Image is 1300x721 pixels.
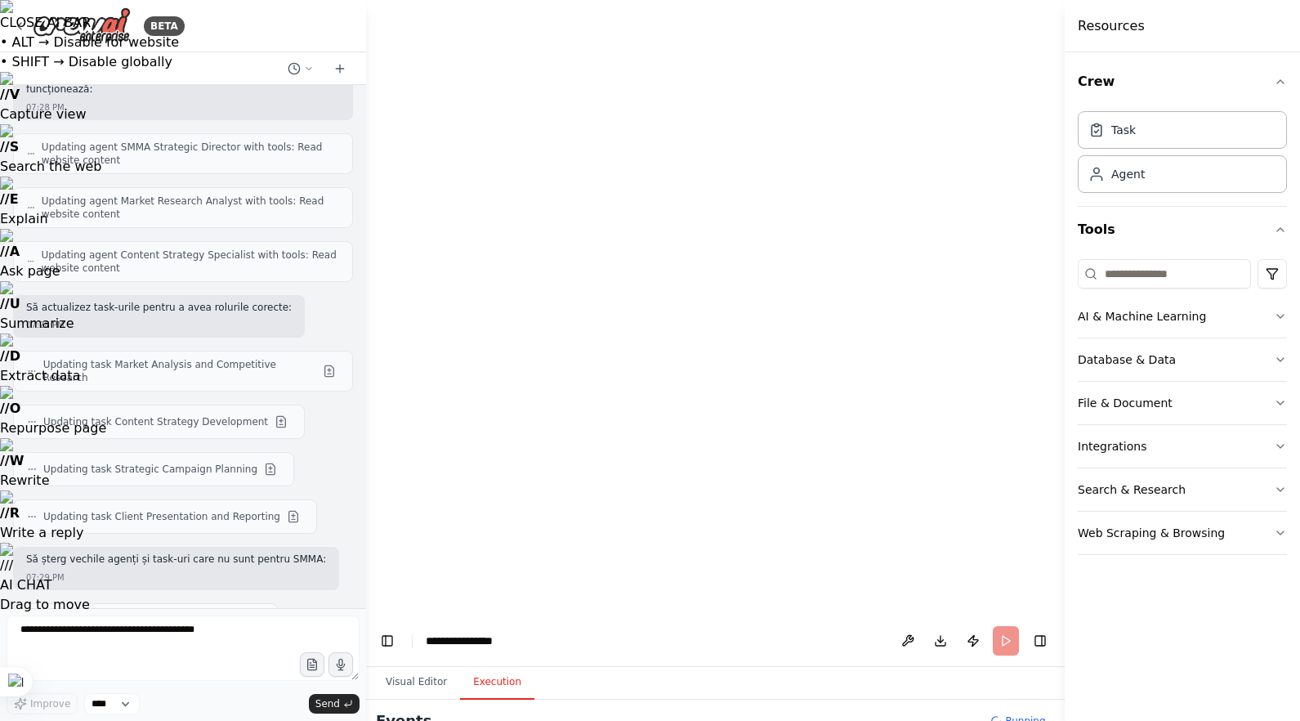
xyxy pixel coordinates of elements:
span: Send [315,697,340,710]
button: Visual Editor [373,665,460,700]
button: Execution [460,665,534,700]
button: Improve [7,693,78,714]
nav: breadcrumb [426,633,510,649]
span: Improve [30,697,70,710]
button: Hide left sidebar [376,629,399,652]
button: Send [309,694,360,714]
button: Upload files [300,652,324,677]
button: Click to speak your automation idea [328,652,353,677]
button: Hide right sidebar [1029,629,1052,652]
